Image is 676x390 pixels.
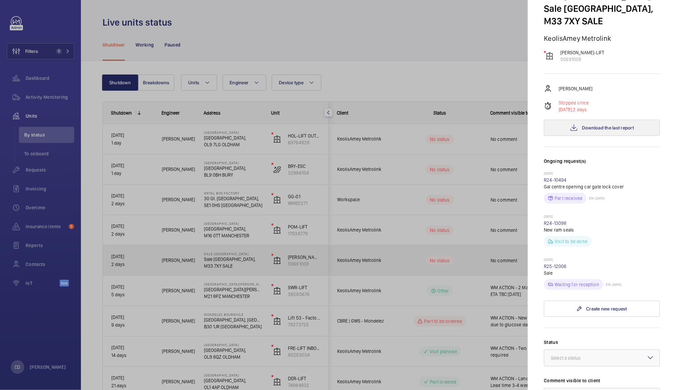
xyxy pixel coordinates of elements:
p: [PERSON_NAME] [559,85,592,92]
div: Select a status [551,355,597,361]
a: R24-13098 [544,220,567,226]
label: Status [544,339,660,346]
p: Visit to be done [555,238,587,245]
p: 50691008 [560,56,604,63]
button: Download the last report [544,120,660,136]
a: R24-10494 [544,177,567,183]
label: Comment visible to client [544,377,660,384]
p: M33 7XY SALE [544,15,660,27]
h3: Ongoing request(s) [544,158,660,171]
a: R25-12006 [544,264,567,269]
p: [DATE] [544,214,660,220]
p: [DATE] [544,171,660,177]
p: ETA: [DATE] [603,282,621,287]
p: New ram seals [544,227,660,233]
p: Waiting for reception [555,281,599,288]
p: [DATE] [544,258,660,263]
p: Gal centre opening car gate lock cover [544,183,660,190]
span: [DATE], [559,107,573,112]
p: ETA: [DATE] [586,196,605,200]
p: [PERSON_NAME]-LIFT [560,49,604,56]
p: Part received [555,195,582,202]
span: Download the last report [582,125,634,130]
img: elevator.svg [546,52,554,60]
p: 2 days [559,106,589,113]
p: Sale [544,270,660,276]
a: Create new request [544,301,660,317]
p: Stopped since [559,99,589,106]
p: KeolisAmey Metrolink [544,34,660,42]
p: Sale [GEOGRAPHIC_DATA], [544,2,660,15]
